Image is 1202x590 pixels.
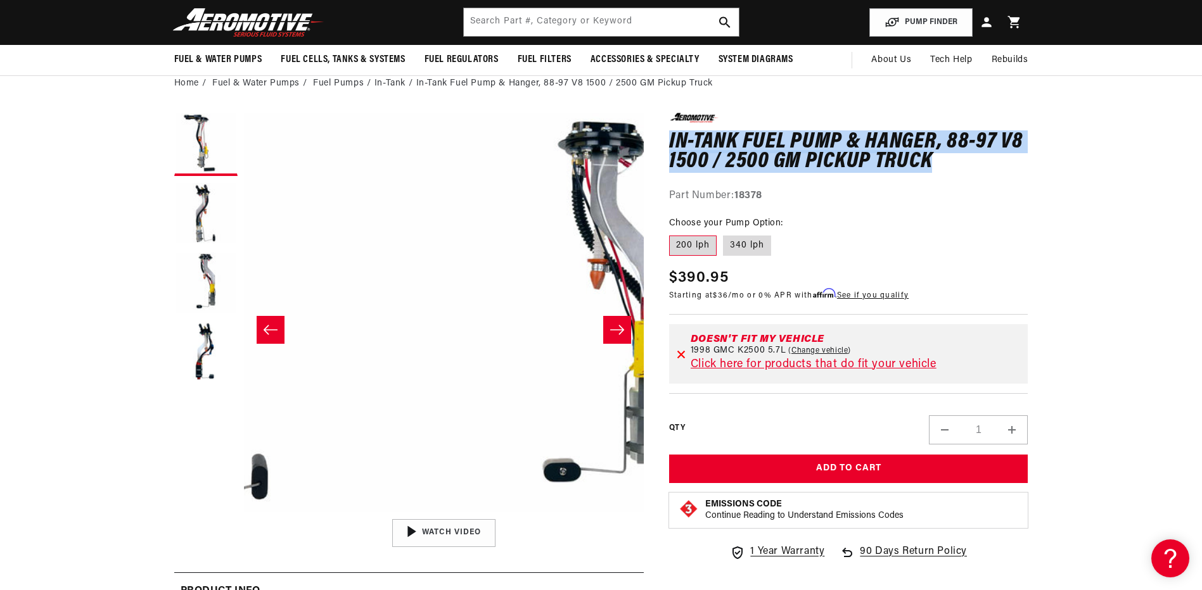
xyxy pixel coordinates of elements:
[281,53,405,66] span: Fuel Cells, Tanks & Systems
[705,510,904,522] p: Continue Reading to Understand Emissions Codes
[425,53,499,66] span: Fuel Regulators
[591,53,700,66] span: Accessories & Specialty
[837,292,909,299] a: See if you qualify - Learn more about Affirm Financing (opens in modal)
[581,45,709,75] summary: Accessories & Specialty
[669,235,717,256] label: 200 lph
[723,235,771,256] label: 340 lph
[669,267,729,289] span: $390.95
[788,346,851,356] a: Change vehicle
[416,77,713,91] li: In-Tank Fuel Pump & Hanger, 88-97 V8 1500 / 2500 GM Pickup Truck
[679,499,699,519] img: Emissions code
[603,316,631,344] button: Slide right
[691,359,937,370] a: Click here for products that do fit your vehicle
[374,77,416,91] li: In-Tank
[174,113,238,176] button: Load image 1 in gallery view
[982,45,1038,75] summary: Rebuilds
[813,289,835,298] span: Affirm
[415,45,508,75] summary: Fuel Regulators
[871,55,911,65] span: About Us
[691,334,1021,344] div: Doesn't fit my vehicle
[691,346,786,356] span: 1998 GMC K2500 5.7L
[921,45,981,75] summary: Tech Help
[992,53,1028,67] span: Rebuilds
[518,53,572,66] span: Fuel Filters
[169,8,328,37] img: Aeromotive
[930,53,972,67] span: Tech Help
[212,77,300,91] a: Fuel & Water Pumps
[719,53,793,66] span: System Diagrams
[869,8,973,37] button: PUMP FINDER
[174,182,238,246] button: Load image 2 in gallery view
[174,53,262,66] span: Fuel & Water Pumps
[730,544,824,560] a: 1 Year Warranty
[734,191,762,201] strong: 18378
[174,77,199,91] a: Home
[862,45,921,75] a: About Us
[711,8,739,36] button: search button
[174,322,238,385] button: Load image 4 in gallery view
[669,289,909,301] p: Starting at /mo or 0% APR with .
[257,316,285,344] button: Slide left
[464,8,739,36] input: Search by Part Number, Category or Keyword
[669,455,1028,483] button: Add to Cart
[705,499,904,522] button: Emissions CodeContinue Reading to Understand Emissions Codes
[860,544,967,573] span: 90 Days Return Policy
[174,252,238,315] button: Load image 3 in gallery view
[165,45,272,75] summary: Fuel & Water Pumps
[174,77,1028,91] nav: breadcrumbs
[669,217,784,230] legend: Choose your Pump Option:
[669,132,1028,172] h1: In-Tank Fuel Pump & Hanger, 88-97 V8 1500 / 2500 GM Pickup Truck
[709,45,803,75] summary: System Diagrams
[750,544,824,560] span: 1 Year Warranty
[705,499,782,509] strong: Emissions Code
[713,292,728,299] span: $36
[840,544,967,573] a: 90 Days Return Policy
[669,188,1028,204] div: Part Number:
[174,113,644,546] media-gallery: Gallery Viewer
[271,45,414,75] summary: Fuel Cells, Tanks & Systems
[313,77,364,91] a: Fuel Pumps
[508,45,581,75] summary: Fuel Filters
[669,423,685,434] label: QTY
